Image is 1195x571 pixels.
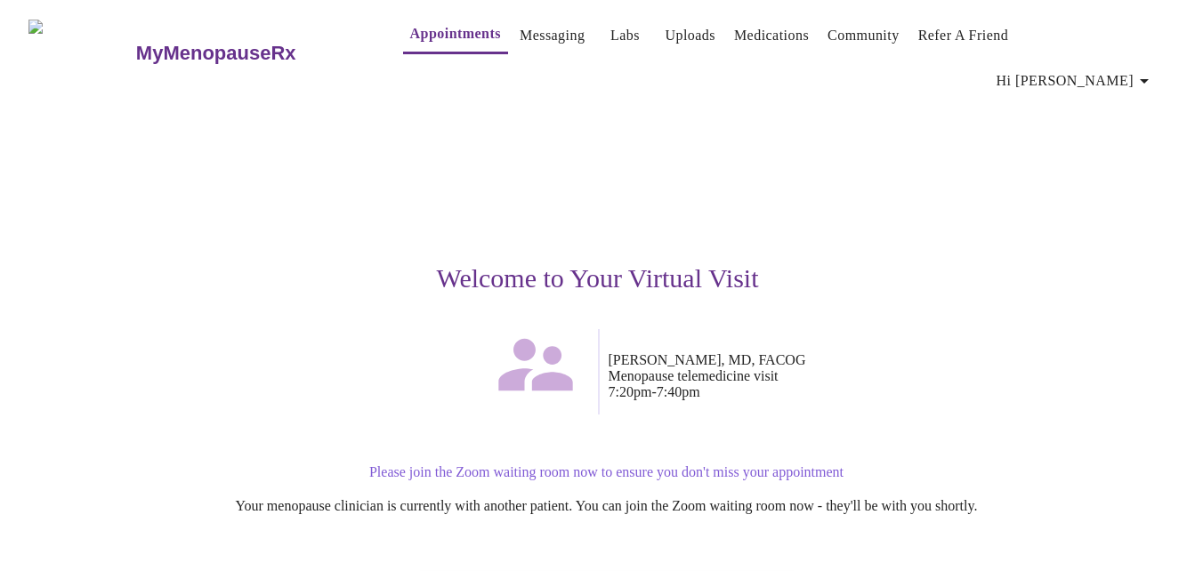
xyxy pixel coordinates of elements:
a: MyMenopauseRx [133,22,367,84]
button: Uploads [658,18,723,53]
a: Appointments [410,21,501,46]
a: Refer a Friend [918,23,1009,48]
a: Uploads [665,23,715,48]
p: Your menopause clinician is currently with another patient. You can join the Zoom waiting room no... [68,498,1146,514]
button: Hi [PERSON_NAME] [989,63,1162,99]
button: Appointments [403,16,508,54]
p: [PERSON_NAME], MD, FACOG Menopause telemedicine visit 7:20pm - 7:40pm [609,352,1146,400]
a: Labs [610,23,640,48]
p: Please join the Zoom waiting room now to ensure you don't miss your appointment [68,464,1146,480]
img: MyMenopauseRx Logo [28,20,133,86]
button: Medications [727,18,816,53]
span: Hi [PERSON_NAME] [997,68,1155,93]
h3: Welcome to Your Virtual Visit [50,263,1146,294]
button: Community [820,18,907,53]
a: Community [828,23,900,48]
a: Messaging [520,23,585,48]
a: Medications [734,23,809,48]
button: Messaging [513,18,592,53]
button: Refer a Friend [911,18,1016,53]
h3: MyMenopauseRx [136,42,296,65]
button: Labs [596,18,653,53]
